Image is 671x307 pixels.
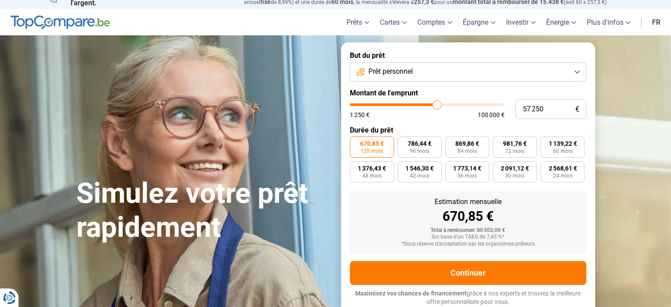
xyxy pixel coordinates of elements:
span: 869,86 € [455,140,479,147]
a: Prêts [341,9,375,35]
span: 42 mois [410,173,429,178]
div: 670,85 € [357,210,579,223]
span: 1 139,22 € [548,140,577,147]
span: 1 250 € [350,112,370,118]
div: Sur base d'un TAEG de 7,45 %* [357,234,579,240]
button: Prêt personnel [350,62,586,82]
span: 786,44 € [408,140,431,147]
a: Comptes [412,9,457,35]
a: Investir [501,9,541,35]
p: grâce à nos experts et trouvez la meilleure offre personnalisée pour vous. [350,289,586,307]
span: 30 mois [505,173,525,178]
span: 670,85 € [360,140,384,147]
a: Énergie [541,9,581,35]
a: Cartes [375,9,412,35]
span: 1 546,30 € [405,165,434,171]
span: 36 mois [457,173,477,178]
span: 24 mois [553,173,572,178]
span: 2 091,12 € [501,165,529,171]
span: 60 mois [553,148,572,154]
span: 2 568,61 € [548,165,577,171]
span: 96 mois [410,148,429,154]
div: Estimation mensuelle [357,198,579,205]
img: TopCompare [11,15,110,30]
div: Total à rembourser: 80 502,00 € [357,227,579,234]
span: 1 376,43 € [358,165,386,171]
h1: Simulez votre prêt rapidement [76,177,330,245]
span: Maximisez vos chances de financement [355,290,467,297]
label: Montant de l'emprunt [350,89,586,97]
span: 981,76 € [503,140,527,147]
label: But du prêt [350,51,586,60]
span: 48 mois [362,173,382,178]
span: 100 000 € [478,112,505,118]
span: € [575,106,579,113]
span: 84 mois [457,148,477,154]
label: Durée du prêt [350,126,586,134]
button: Continuer [350,261,586,285]
a: Plus d'infos [581,9,636,35]
a: Épargne [457,9,501,35]
span: 1 773,14 € [453,165,481,171]
span: 120 mois [360,148,383,154]
div: *Sous réserve d'acceptation par les organismes prêteurs [357,241,579,247]
span: Prêt personnel [368,67,413,76]
span: 72 mois [505,148,525,154]
a: fr [647,9,666,35]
